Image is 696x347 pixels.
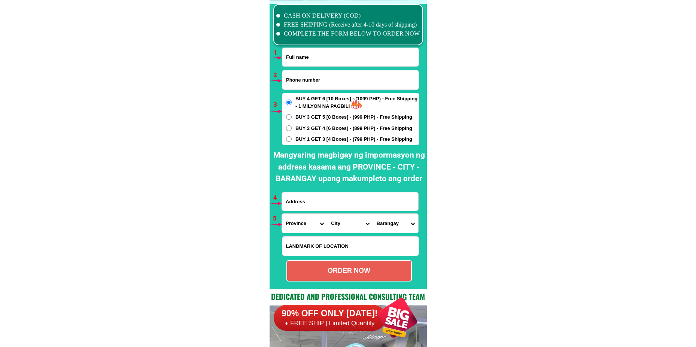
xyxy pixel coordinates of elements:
[295,113,412,121] span: BUY 3 GET 5 [8 Boxes] - (999 PHP) - Free Shipping
[274,308,386,319] h6: 90% OFF ONLY [DATE]!
[286,100,292,105] input: BUY 4 GET 6 [10 Boxes] - (1099 PHP) - Free Shipping - 1 MILYON NA PAGBILI
[327,214,373,233] select: Select district
[271,149,427,185] h2: Mangyaring magbigay ng impormasyon ng address kasama ang PROVINCE - CITY - BARANGAY upang makumpl...
[373,214,418,233] select: Select commune
[295,136,412,143] span: BUY 1 GET 3 [4 Boxes] - (799 PHP) - Free Shipping
[282,214,327,233] select: Select province
[282,70,419,89] input: Input phone_number
[274,319,386,328] h6: + FREE SHIP | Limited Quantily
[273,100,282,110] h6: 3
[273,214,282,223] h6: 5
[282,237,419,256] input: Input LANDMARKOFLOCATION
[295,125,412,132] span: BUY 2 GET 4 [6 Boxes] - (899 PHP) - Free Shipping
[282,192,418,211] input: Input address
[276,29,420,38] li: COMPLETE THE FORM BELOW TO ORDER NOW
[282,48,419,66] input: Input full_name
[276,20,420,29] li: FREE SHIPPING (Receive after 4-10 days of shipping)
[273,70,282,80] h6: 2
[273,193,282,203] h6: 4
[270,291,427,302] h2: Dedicated and professional consulting team
[286,125,292,131] input: BUY 2 GET 4 [6 Boxes] - (899 PHP) - Free Shipping
[286,136,292,142] input: BUY 1 GET 3 [4 Boxes] - (799 PHP) - Free Shipping
[286,114,292,120] input: BUY 3 GET 5 [8 Boxes] - (999 PHP) - Free Shipping
[295,95,419,110] span: BUY 4 GET 6 [10 Boxes] - (1099 PHP) - Free Shipping - 1 MILYON NA PAGBILI
[276,11,420,20] li: CASH ON DELIVERY (COD)
[273,48,282,58] h6: 1
[287,266,411,276] div: ORDER NOW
